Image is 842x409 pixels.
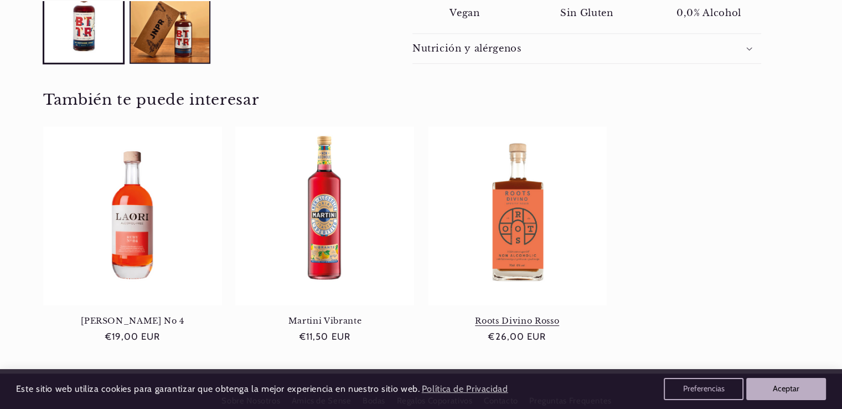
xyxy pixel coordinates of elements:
[664,378,743,400] button: Preferencias
[43,90,799,109] h2: También te puede interesar
[746,378,826,400] button: Aceptar
[676,7,741,19] span: 0,0% Alcohol
[450,7,479,19] span: Vegan
[412,43,521,54] h2: Nutrición y alérgenos
[428,316,607,326] a: Roots Divino Rosso
[43,316,222,326] a: [PERSON_NAME] No 4
[560,7,613,19] span: Sin Gluten
[16,384,420,394] span: Este sitio web utiliza cookies para garantizar que obtenga la mejor experiencia en nuestro sitio ...
[235,316,414,326] a: Martini Vibrante
[412,34,761,63] summary: Nutrición y alérgenos
[420,380,509,399] a: Política de Privacidad (opens in a new tab)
